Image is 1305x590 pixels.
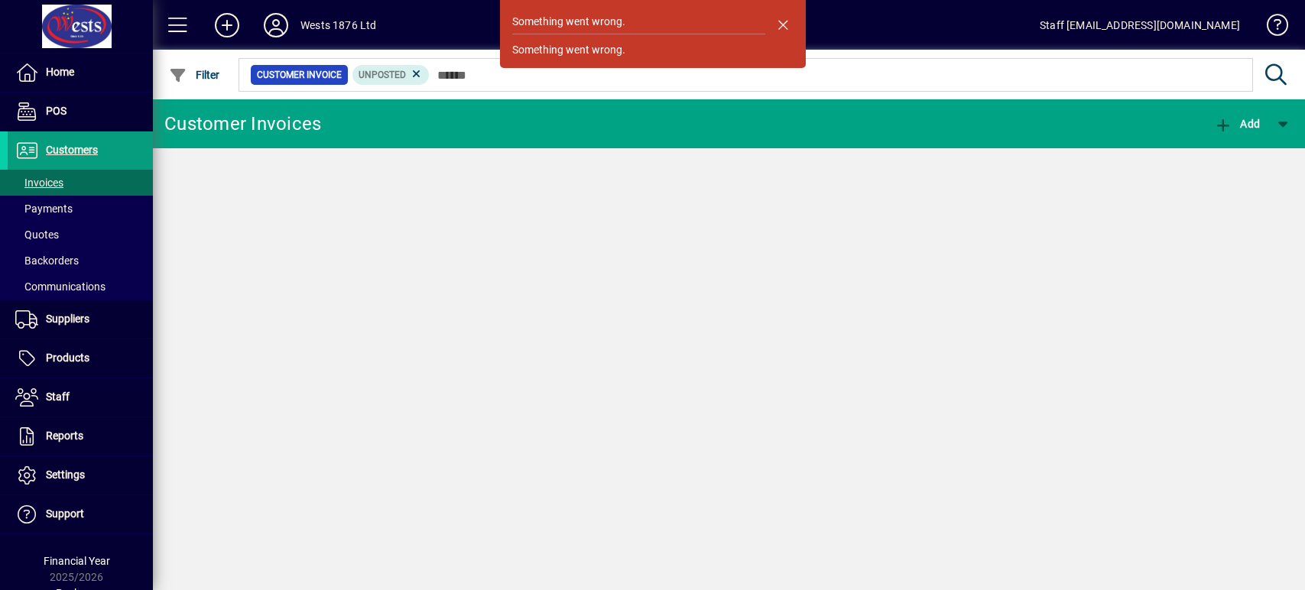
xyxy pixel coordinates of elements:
[46,391,70,403] span: Staff
[8,339,153,378] a: Products
[8,417,153,455] a: Reports
[46,507,84,520] span: Support
[8,222,153,248] a: Quotes
[359,70,406,80] span: Unposted
[300,13,376,37] div: Wests 1876 Ltd
[1210,110,1264,138] button: Add
[252,11,300,39] button: Profile
[1255,3,1286,53] a: Knowledge Base
[1040,13,1240,37] div: Staff [EMAIL_ADDRESS][DOMAIN_NAME]
[8,248,153,274] a: Backorders
[8,196,153,222] a: Payments
[169,69,220,81] span: Filter
[44,555,110,567] span: Financial Year
[15,280,106,293] span: Communications
[8,170,153,196] a: Invoices
[8,300,153,339] a: Suppliers
[352,65,430,85] mat-chip: Customer Invoice Status: Unposted
[164,112,321,136] div: Customer Invoices
[15,254,79,267] span: Backorders
[46,430,83,442] span: Reports
[46,468,85,481] span: Settings
[46,352,89,364] span: Products
[8,53,153,92] a: Home
[8,92,153,131] a: POS
[257,67,342,83] span: Customer Invoice
[8,274,153,300] a: Communications
[8,456,153,494] a: Settings
[46,66,74,78] span: Home
[203,11,252,39] button: Add
[8,378,153,417] a: Staff
[8,495,153,533] a: Support
[46,144,98,156] span: Customers
[15,203,73,215] span: Payments
[15,177,63,189] span: Invoices
[46,313,89,325] span: Suppliers
[165,61,224,89] button: Filter
[46,105,67,117] span: POS
[15,229,59,241] span: Quotes
[1214,118,1260,130] span: Add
